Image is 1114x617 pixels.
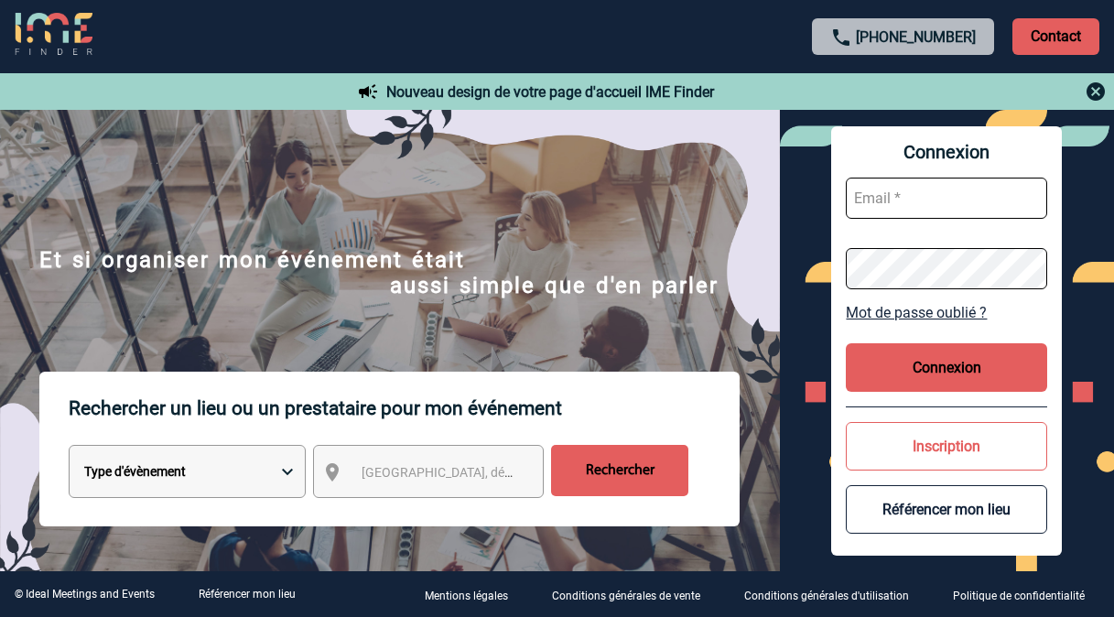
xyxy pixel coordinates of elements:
[730,586,938,603] a: Conditions générales d'utilisation
[846,304,1047,321] a: Mot de passe oublié ?
[1012,18,1099,55] p: Contact
[551,445,688,496] input: Rechercher
[846,343,1047,392] button: Connexion
[69,372,740,445] p: Rechercher un lieu ou un prestataire pour mon événement
[425,590,508,602] p: Mentions légales
[410,586,537,603] a: Mentions légales
[938,586,1114,603] a: Politique de confidentialité
[362,465,616,480] span: [GEOGRAPHIC_DATA], département, région...
[846,178,1047,219] input: Email *
[199,588,296,601] a: Référencer mon lieu
[953,590,1085,602] p: Politique de confidentialité
[846,141,1047,163] span: Connexion
[552,590,700,602] p: Conditions générales de vente
[744,590,909,602] p: Conditions générales d'utilisation
[846,485,1047,534] button: Référencer mon lieu
[537,586,730,603] a: Conditions générales de vente
[15,588,155,601] div: © Ideal Meetings and Events
[830,27,852,49] img: call-24-px.png
[856,28,976,46] a: [PHONE_NUMBER]
[846,422,1047,471] button: Inscription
